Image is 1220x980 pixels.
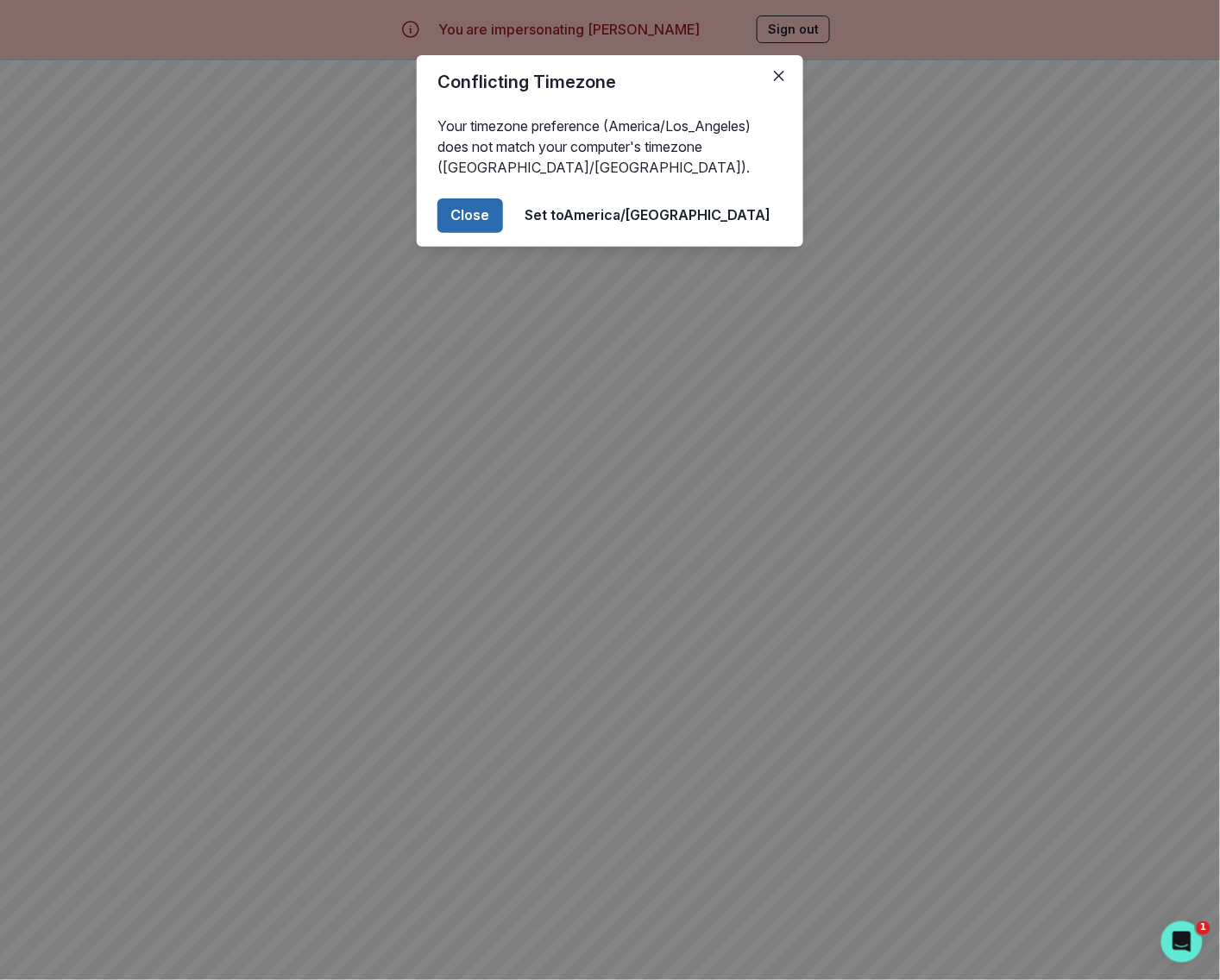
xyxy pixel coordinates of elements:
div: Your timezone preference (America/Los_Angeles) does not match your computer's timezone ([GEOGRAPH... [417,109,803,185]
header: Conflicting Timezone [417,55,803,109]
button: Set toAmerica/[GEOGRAPHIC_DATA] [513,198,783,233]
span: 1 [1197,921,1211,935]
iframe: Intercom live chat [1161,921,1203,963]
button: Close [437,198,503,233]
button: Close [765,62,793,90]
